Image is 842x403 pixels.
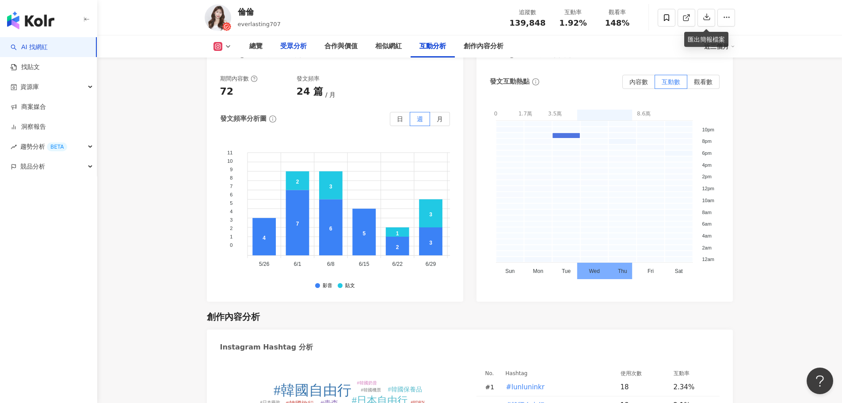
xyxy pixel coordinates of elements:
[357,380,377,385] tspan: #韓國奶昔
[702,174,711,179] tspan: 2pm
[388,386,422,393] tspan: #韓國保養品
[702,245,711,250] tspan: 2am
[20,77,39,97] span: 資源庫
[807,368,833,394] iframe: Help Scout Beacon - Open
[220,114,267,123] div: 發文頻率分析圖
[648,268,654,274] tspan: Fri
[47,142,67,151] div: BETA
[589,268,599,274] tspan: Wed
[345,283,355,289] div: 貼文
[397,115,403,123] span: 日
[506,378,545,396] button: #lunluninkr
[674,268,683,274] tspan: Sat
[11,63,40,72] a: 找貼文
[702,197,714,203] tspan: 10am
[220,75,258,83] div: 期間內容數
[702,138,711,144] tspan: 8pm
[293,261,301,267] tspan: 6/1
[11,43,48,52] a: searchAI 找網紅
[230,192,232,197] tspan: 6
[702,186,714,191] tspan: 12pm
[220,342,313,352] div: Instagram Hashtag 分析
[702,209,711,215] tspan: 8am
[230,183,232,188] tspan: 7
[684,32,728,47] div: 匯出簡報檔案
[20,157,45,177] span: 競品分析
[694,78,712,85] span: 觀看數
[230,175,232,180] tspan: 8
[230,225,232,230] tspan: 2
[230,234,232,239] tspan: 1
[464,41,503,52] div: 創作內容分析
[268,114,278,124] span: info-circle
[674,382,711,392] div: 2.34%
[702,150,711,156] tspan: 6pm
[7,12,54,29] img: logo
[613,368,667,378] th: 使用次數
[230,242,232,247] tspan: 0
[702,221,711,226] tspan: 6am
[556,8,590,17] div: 互動率
[476,368,499,378] th: No.
[417,115,423,123] span: 週
[601,8,634,17] div: 觀看率
[230,208,232,214] tspan: 4
[11,144,17,150] span: rise
[375,41,402,52] div: 相似網紅
[505,268,514,274] tspan: Sun
[506,382,545,392] span: #lunluninkr
[11,123,46,131] a: 洞察報告
[561,268,571,274] tspan: Tue
[280,41,307,52] div: 受眾分析
[629,78,648,85] span: 內容數
[510,18,546,27] span: 139,848
[618,268,627,274] tspan: Thu
[324,41,358,52] div: 合作與價值
[485,382,499,392] div: # 1
[297,75,320,83] div: 發文頻率
[297,85,323,99] div: 24 篇
[499,368,613,378] th: Hashtag
[559,19,587,27] span: 1.92%
[533,268,543,274] tspan: Mon
[621,382,667,392] div: 18
[702,162,711,167] tspan: 4pm
[259,261,270,267] tspan: 5/26
[531,77,541,87] span: info-circle
[510,8,546,17] div: 追蹤數
[227,158,232,163] tspan: 10
[323,283,332,289] div: 影音
[327,261,335,267] tspan: 6/8
[207,311,260,323] div: 創作內容分析
[667,368,720,378] th: 互動率
[499,378,613,396] td: #lunluninkr
[361,388,381,392] tspan: #韓國機票
[359,261,370,267] tspan: 6/15
[20,137,67,157] span: 趨勢分析
[425,261,436,267] tspan: 6/29
[605,19,630,27] span: 148%
[662,78,680,85] span: 互動數
[437,115,443,123] span: 月
[230,166,232,172] tspan: 9
[249,41,263,52] div: 總覽
[325,91,335,98] span: 月
[702,127,714,132] tspan: 10pm
[238,6,281,17] div: 倫倫
[238,21,281,27] span: everlasting707
[230,217,232,222] tspan: 3
[392,261,403,267] tspan: 6/22
[230,200,232,205] tspan: 5
[220,85,234,99] div: 72
[274,382,351,398] tspan: #韓國自由行
[667,378,720,396] td: 2.34%
[702,257,714,262] tspan: 12am
[227,150,232,155] tspan: 11
[490,77,530,86] div: 發文互動熱點
[11,103,46,111] a: 商案媒合
[702,233,711,238] tspan: 4am
[205,4,231,31] img: KOL Avatar
[419,41,446,52] div: 互動分析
